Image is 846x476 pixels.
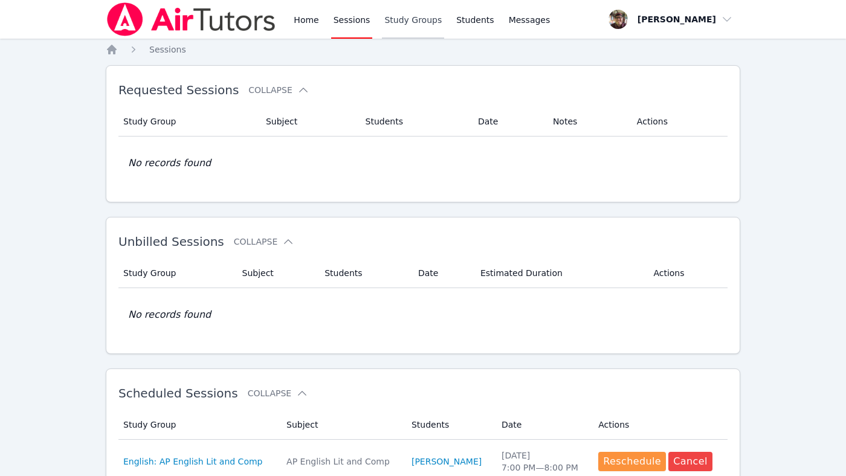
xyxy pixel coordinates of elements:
[149,43,186,56] a: Sessions
[630,107,728,137] th: Actions
[106,43,740,56] nav: Breadcrumb
[118,107,259,137] th: Study Group
[248,84,309,96] button: Collapse
[473,259,647,288] th: Estimated Duration
[259,107,358,137] th: Subject
[118,83,239,97] span: Requested Sessions
[149,45,186,54] span: Sessions
[106,2,277,36] img: Air Tutors
[668,452,712,471] button: Cancel
[598,452,666,471] button: Reschedule
[494,410,591,440] th: Date
[412,455,482,468] a: [PERSON_NAME]
[118,234,224,249] span: Unbilled Sessions
[234,236,294,248] button: Collapse
[118,137,728,190] td: No records found
[509,14,551,26] span: Messages
[317,259,411,288] th: Students
[546,107,630,137] th: Notes
[248,387,308,399] button: Collapse
[279,410,404,440] th: Subject
[591,410,728,440] th: Actions
[118,288,728,341] td: No records found
[118,259,235,288] th: Study Group
[118,410,279,440] th: Study Group
[235,259,318,288] th: Subject
[502,449,584,474] div: [DATE] 7:00 PM — 8:00 PM
[471,107,546,137] th: Date
[411,259,473,288] th: Date
[404,410,494,440] th: Students
[646,259,728,288] th: Actions
[118,386,238,400] span: Scheduled Sessions
[123,455,262,468] a: English: AP English Lit and Comp
[358,107,471,137] th: Students
[286,455,397,468] div: AP English Lit and Comp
